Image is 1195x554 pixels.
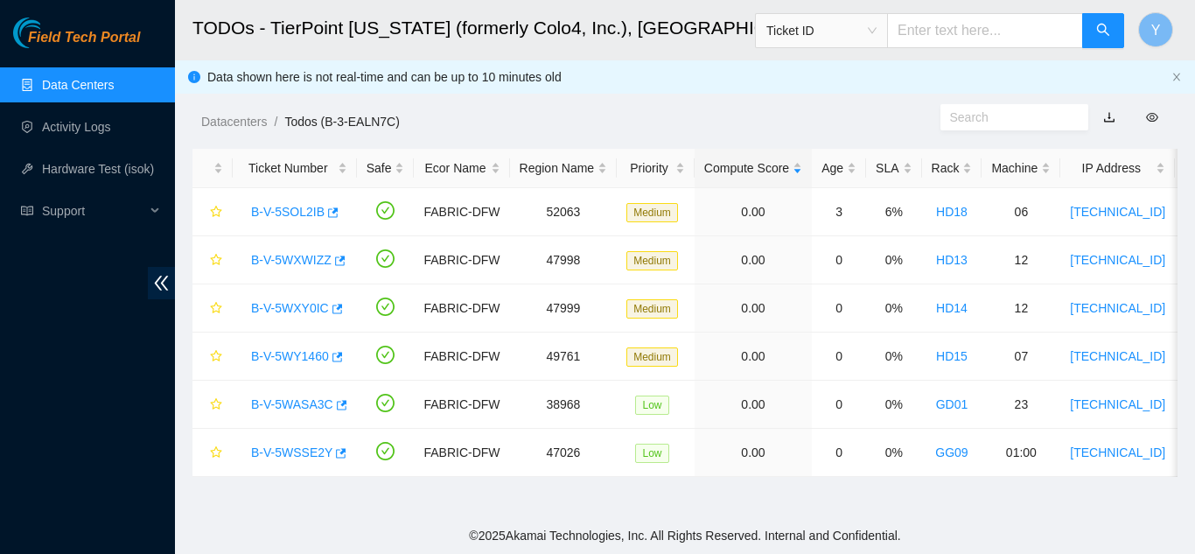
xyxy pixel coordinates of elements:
a: [TECHNICAL_ID] [1070,445,1165,459]
span: Medium [626,347,678,367]
td: 0% [866,429,921,477]
button: Y [1138,12,1173,47]
a: Data Centers [42,78,114,92]
a: Todos (B-3-EALN7C) [284,115,400,129]
td: 47999 [510,284,618,333]
a: GG09 [935,445,968,459]
td: 06 [982,188,1060,236]
td: 0.00 [695,333,812,381]
span: check-circle [376,442,395,460]
a: B-V-5WASA3C [251,397,333,411]
span: search [1096,23,1110,39]
input: Search [950,108,1066,127]
span: Ticket ID [766,18,877,44]
td: 47998 [510,236,618,284]
button: star [202,294,223,322]
footer: © 2025 Akamai Technologies, Inc. All Rights Reserved. Internal and Confidential. [175,517,1195,554]
button: star [202,198,223,226]
a: B-V-5SOL2IB [251,205,325,219]
td: 49761 [510,333,618,381]
button: star [202,438,223,466]
a: B-V-5WSSE2Y [251,445,332,459]
button: search [1082,13,1124,48]
span: Low [635,396,668,415]
td: FABRIC-DFW [414,381,509,429]
td: FABRIC-DFW [414,236,509,284]
span: Field Tech Portal [28,30,140,46]
span: Support [42,193,145,228]
span: double-left [148,267,175,299]
a: [TECHNICAL_ID] [1070,349,1165,363]
a: HD13 [936,253,968,267]
a: download [1103,110,1115,124]
span: close [1171,72,1182,82]
a: B-V-5WXWIZZ [251,253,332,267]
td: 52063 [510,188,618,236]
td: 38968 [510,381,618,429]
td: FABRIC-DFW [414,429,509,477]
td: 0.00 [695,284,812,333]
span: star [210,446,222,460]
td: 0.00 [695,236,812,284]
span: check-circle [376,249,395,268]
span: Medium [626,251,678,270]
a: [TECHNICAL_ID] [1070,397,1165,411]
td: 23 [982,381,1060,429]
span: star [210,350,222,364]
button: star [202,246,223,274]
td: 47026 [510,429,618,477]
a: Activity Logs [42,120,111,134]
a: HD15 [936,349,968,363]
td: 0 [812,236,866,284]
span: star [210,206,222,220]
td: FABRIC-DFW [414,333,509,381]
span: Medium [626,203,678,222]
td: 0% [866,236,921,284]
a: B-V-5WXY0IC [251,301,329,315]
a: Datacenters [201,115,267,129]
td: FABRIC-DFW [414,284,509,333]
span: check-circle [376,346,395,364]
img: Akamai Technologies [13,18,88,48]
button: star [202,390,223,418]
button: download [1090,103,1129,131]
td: 0.00 [695,381,812,429]
button: star [202,342,223,370]
td: 01:00 [982,429,1060,477]
td: 0.00 [695,429,812,477]
a: B-V-5WY1460 [251,349,329,363]
span: Medium [626,299,678,319]
span: star [210,302,222,316]
a: HD18 [936,205,968,219]
td: 0% [866,333,921,381]
span: / [274,115,277,129]
span: check-circle [376,394,395,412]
a: [TECHNICAL_ID] [1070,301,1165,315]
td: 0.00 [695,188,812,236]
td: 0 [812,429,866,477]
span: star [210,254,222,268]
td: 0 [812,284,866,333]
span: eye [1146,111,1158,123]
a: GD01 [936,397,968,411]
a: Hardware Test (isok) [42,162,154,176]
td: FABRIC-DFW [414,188,509,236]
td: 0% [866,284,921,333]
td: 12 [982,284,1060,333]
a: HD14 [936,301,968,315]
span: check-circle [376,298,395,316]
input: Enter text here... [887,13,1083,48]
td: 0 [812,381,866,429]
a: Akamai TechnologiesField Tech Portal [13,32,140,54]
td: 3 [812,188,866,236]
span: Y [1151,19,1161,41]
span: check-circle [376,201,395,220]
td: 12 [982,236,1060,284]
a: [TECHNICAL_ID] [1070,253,1165,267]
td: 07 [982,333,1060,381]
button: close [1171,72,1182,83]
span: star [210,398,222,412]
a: [TECHNICAL_ID] [1070,205,1165,219]
td: 0 [812,333,866,381]
td: 0% [866,381,921,429]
